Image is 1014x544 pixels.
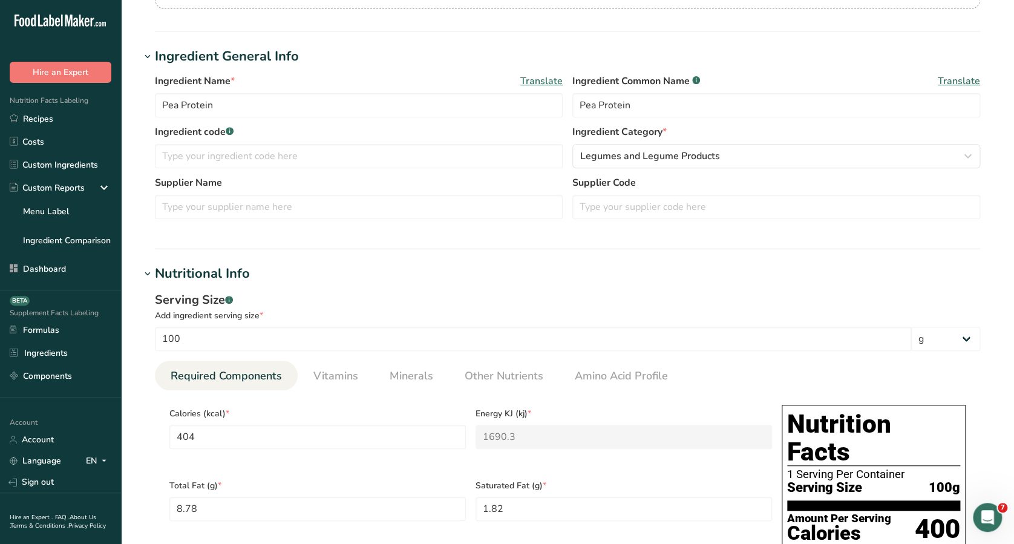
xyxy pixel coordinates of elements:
label: Ingredient code [155,125,563,139]
label: Ingredient Category [572,125,980,139]
span: Saturated Fat (g) [476,479,772,492]
div: Calories [787,525,891,542]
input: Type your supplier name here [155,195,563,219]
a: About Us . [10,513,96,530]
span: Legumes and Legume Products [580,149,720,163]
span: Other Nutrients [465,368,543,384]
div: Custom Reports [10,182,85,194]
div: Amount Per Serving [787,513,891,525]
a: Language [10,450,61,471]
input: Type your supplier code here [572,195,980,219]
iframe: Intercom live chat [973,503,1002,532]
span: Vitamins [313,368,358,384]
a: Terms & Conditions . [10,522,68,530]
div: Serving Size [155,291,980,309]
div: BETA [10,296,30,306]
input: Type your serving size here [155,327,911,351]
input: Type your ingredient code here [155,144,563,168]
div: 1 Serving Per Container [787,468,960,480]
h1: Nutrition Facts [787,410,960,466]
div: Add ingredient serving size [155,309,980,322]
span: Total Fat (g) [169,479,466,492]
span: Minerals [390,368,433,384]
a: Privacy Policy [68,522,106,530]
div: EN [86,454,111,468]
span: Ingredient Common Name [572,74,700,88]
span: Amino Acid Profile [575,368,668,384]
a: FAQ . [55,513,70,522]
span: Translate [938,74,980,88]
span: 100g [929,480,960,496]
span: Required Components [171,368,282,384]
a: Hire an Expert . [10,513,53,522]
label: Supplier Code [572,175,980,190]
span: Calories (kcal) [169,407,466,420]
span: 7 [998,503,1007,513]
input: Type your ingredient name here [155,93,563,117]
div: Ingredient General Info [155,47,299,67]
button: Hire an Expert [10,62,111,83]
button: Legumes and Legume Products [572,144,980,168]
span: Energy KJ (kj) [476,407,772,420]
input: Type an alternate ingredient name if you have [572,93,980,117]
span: Serving Size [787,480,862,496]
span: Translate [520,74,563,88]
span: Ingredient Name [155,74,235,88]
label: Supplier Name [155,175,563,190]
div: Nutritional Info [155,264,250,284]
